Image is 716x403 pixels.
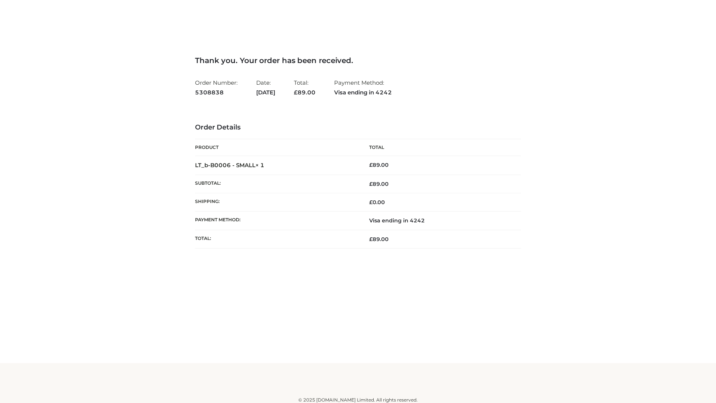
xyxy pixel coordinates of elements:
strong: Visa ending in 4242 [334,88,392,97]
span: 89.00 [369,236,389,243]
span: £ [369,199,373,206]
th: Subtotal: [195,175,358,193]
h3: Order Details [195,124,521,132]
li: Date: [256,76,275,99]
strong: 5308838 [195,88,238,97]
span: £ [294,89,298,96]
td: Visa ending in 4242 [358,212,521,230]
th: Total [358,139,521,156]
span: £ [369,162,373,168]
bdi: 0.00 [369,199,385,206]
span: 89.00 [369,181,389,187]
span: £ [369,236,373,243]
li: Order Number: [195,76,238,99]
th: Total: [195,230,358,248]
th: Product [195,139,358,156]
th: Shipping: [195,193,358,212]
strong: LT_b-B0006 - SMALL [195,162,264,169]
span: 89.00 [294,89,315,96]
h3: Thank you. Your order has been received. [195,56,521,65]
bdi: 89.00 [369,162,389,168]
strong: [DATE] [256,88,275,97]
li: Total: [294,76,315,99]
li: Payment Method: [334,76,392,99]
strong: × 1 [255,162,264,169]
span: £ [369,181,373,187]
th: Payment method: [195,212,358,230]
